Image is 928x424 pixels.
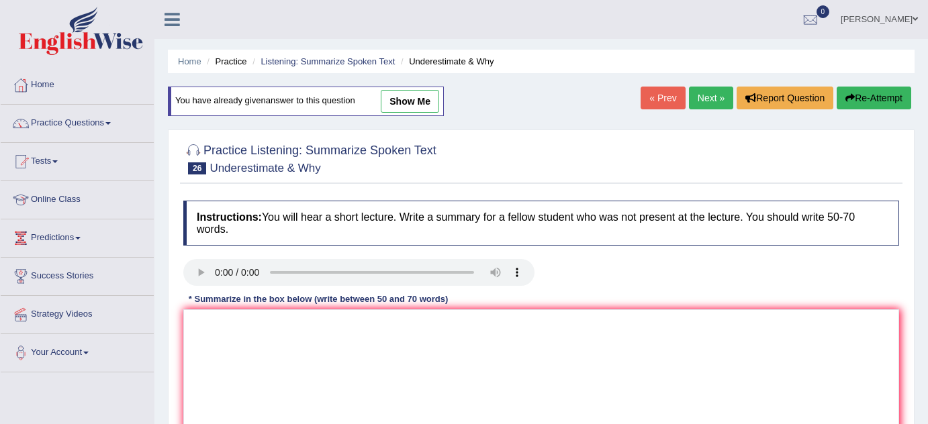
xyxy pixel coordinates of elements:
[1,219,154,253] a: Predictions
[1,334,154,368] a: Your Account
[1,296,154,329] a: Strategy Videos
[183,201,899,246] h4: You will hear a short lecture. Write a summary for a fellow student who was not present at the le...
[197,211,262,223] b: Instructions:
[381,90,439,113] a: show me
[1,105,154,138] a: Practice Questions
[398,55,494,68] li: Underestimate & Why
[210,162,320,174] small: Underestimate & Why
[178,56,201,66] a: Home
[641,87,685,109] a: « Prev
[817,5,830,18] span: 0
[689,87,733,109] a: Next »
[837,87,911,109] button: Re-Attempt
[1,181,154,215] a: Online Class
[168,87,444,116] div: You have already given answer to this question
[188,162,206,174] span: 26
[183,293,453,305] div: * Summarize in the box below (write between 50 and 70 words)
[183,141,436,174] h2: Practice Listening: Summarize Spoken Text
[261,56,395,66] a: Listening: Summarize Spoken Text
[737,87,833,109] button: Report Question
[1,143,154,176] a: Tests
[203,55,246,68] li: Practice
[1,258,154,291] a: Success Stories
[1,66,154,100] a: Home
